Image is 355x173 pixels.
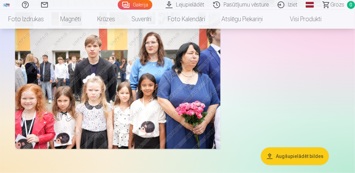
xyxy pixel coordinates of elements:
span: 0 [347,1,355,9]
span: Grozs [330,1,344,9]
img: /fa3 [3,3,10,7]
a: Krūzes [89,10,123,29]
button: Augšupielādēt bildes [261,147,329,165]
a: Suvenīri [123,10,160,29]
a: Visi produkti [271,10,330,29]
a: Foto kalendāri [160,10,213,29]
a: Atslēgu piekariņi [213,10,271,29]
a: Magnēti [52,10,89,29]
